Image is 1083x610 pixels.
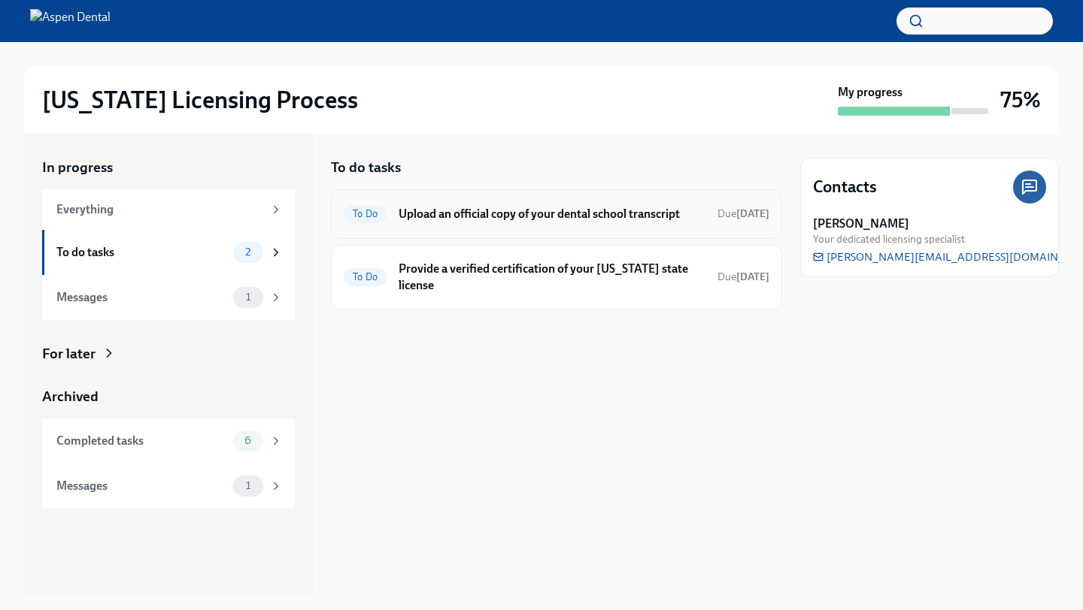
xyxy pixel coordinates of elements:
div: For later [42,344,96,364]
span: October 12th, 2025 10:00 [717,270,769,284]
strong: [PERSON_NAME] [813,216,909,232]
span: 6 [235,435,260,446]
a: Everything [42,189,295,230]
span: Your dedicated licensing specialist [813,232,965,246]
span: 1 [237,480,259,491]
h6: Provide a verified certification of your [US_STATE] state license [399,261,705,294]
a: For later [42,344,295,364]
a: Messages1 [42,464,295,509]
div: To do tasks [56,244,227,261]
h5: To do tasks [331,158,401,177]
div: Everything [56,201,263,218]
span: To Do [344,208,387,219]
h6: Upload an official copy of your dental school transcript [399,206,705,222]
h2: [US_STATE] Licensing Process [42,85,358,115]
div: Completed tasks [56,433,227,449]
a: To do tasks2 [42,230,295,275]
span: Due [717,270,769,283]
div: Messages [56,289,227,306]
h3: 75% [1000,86,1041,113]
strong: [DATE] [736,270,769,283]
a: To DoProvide a verified certification of your [US_STATE] state licenseDue[DATE] [344,258,769,297]
strong: [DATE] [736,207,769,220]
h4: Contacts [813,176,877,198]
div: Messages [56,478,227,494]
a: In progress [42,158,295,177]
span: October 26th, 2025 10:00 [717,207,769,221]
a: To DoUpload an official copy of your dental school transcriptDue[DATE] [344,202,769,226]
span: 2 [236,246,259,258]
span: Due [717,207,769,220]
a: Completed tasks6 [42,418,295,464]
span: To Do [344,271,387,282]
a: Messages1 [42,275,295,320]
a: Archived [42,387,295,406]
strong: My progress [838,84,902,101]
span: 1 [237,291,259,303]
img: Aspen Dental [30,9,111,33]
